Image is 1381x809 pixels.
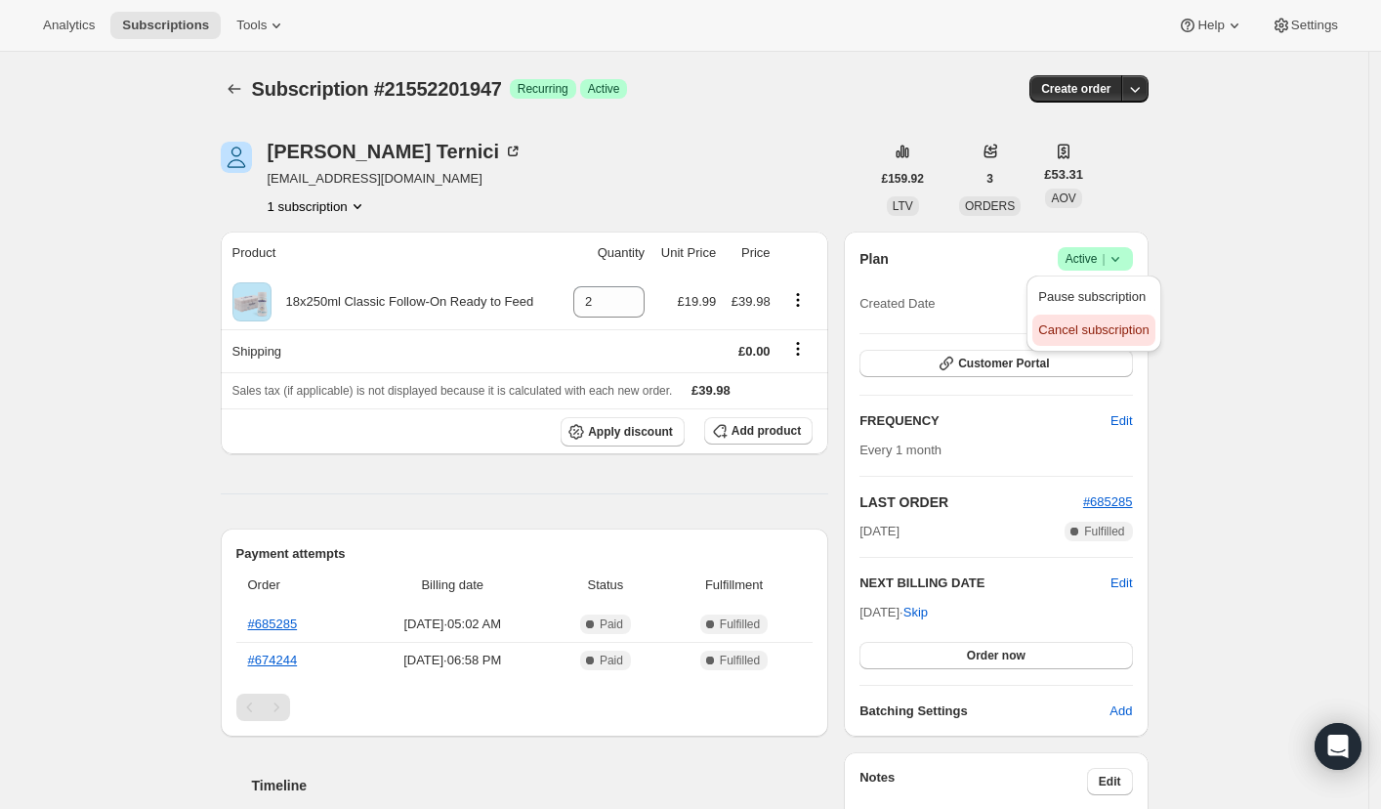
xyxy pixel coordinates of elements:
img: product img [232,282,272,321]
span: Sales tax (if applicable) is not displayed because it is calculated with each new order. [232,384,673,398]
span: Apply discount [588,424,673,440]
th: Price [722,232,775,275]
button: Analytics [31,12,106,39]
span: Paid [600,617,623,632]
span: Help [1197,18,1224,33]
span: £159.92 [882,171,924,187]
nav: Pagination [236,694,814,721]
button: Product actions [782,289,814,311]
h2: FREQUENCY [859,411,1110,431]
span: Create order [1041,81,1110,97]
button: Add product [704,417,813,445]
span: Skip [903,603,928,622]
span: AOV [1051,192,1075,205]
span: Active [588,81,620,97]
span: Analytics [43,18,95,33]
span: £39.98 [691,383,731,398]
button: Cancel subscription [1032,315,1154,346]
h2: LAST ORDER [859,492,1083,512]
h2: Plan [859,249,889,269]
button: 3 [975,165,1005,192]
span: Status [556,575,655,595]
span: £53.31 [1044,165,1083,185]
span: LTV [893,199,913,213]
th: Order [236,564,356,607]
span: Recurring [518,81,568,97]
button: Create order [1029,75,1122,103]
button: Edit [1110,574,1132,593]
span: Fulfillment [667,575,801,595]
button: Product actions [268,196,367,216]
button: Help [1166,12,1255,39]
span: £19.99 [677,294,716,309]
span: Created Date [859,294,935,314]
span: [EMAIL_ADDRESS][DOMAIN_NAME] [268,169,523,189]
span: Add product [732,423,801,439]
button: £159.92 [870,165,936,192]
span: Sulejman Ternici [221,142,252,173]
span: Order now [967,648,1025,663]
h2: Timeline [252,776,829,795]
button: Order now [859,642,1132,669]
button: Subscriptions [110,12,221,39]
th: Quantity [562,232,650,275]
a: #685285 [248,617,298,631]
h2: NEXT BILLING DATE [859,574,1110,593]
span: Billing date [361,575,545,595]
span: [DATE] [859,522,900,541]
span: 3 [986,171,993,187]
span: ORDERS [965,199,1015,213]
span: Pause subscription [1038,289,1146,304]
th: Unit Price [650,232,722,275]
button: Apply discount [561,417,685,447]
th: Shipping [221,329,563,372]
span: £0.00 [738,344,771,359]
span: Every 1 month [859,443,942,457]
button: Tools [225,12,298,39]
span: Edit [1099,774,1121,789]
span: | [1102,251,1105,267]
span: £39.98 [732,294,771,309]
button: Customer Portal [859,350,1132,377]
h3: Notes [859,768,1087,795]
span: Edit [1110,411,1132,431]
div: 18x250ml Classic Follow-On Ready to Feed [272,292,534,312]
h2: Payment attempts [236,544,814,564]
span: Settings [1291,18,1338,33]
h6: Batching Settings [859,702,1109,721]
button: Shipping actions [782,338,814,360]
span: Fulfilled [1084,524,1124,539]
span: Cancel subscription [1038,322,1149,337]
span: Subscriptions [122,18,209,33]
span: [DATE] · 06:58 PM [361,651,545,670]
span: Paid [600,653,623,668]
span: Customer Portal [958,356,1049,371]
div: Open Intercom Messenger [1315,723,1361,770]
span: [DATE] · [859,605,928,619]
span: Subscription #21552201947 [252,78,502,100]
button: Subscriptions [221,75,248,103]
a: #674244 [248,653,298,667]
button: #685285 [1083,492,1133,512]
button: Pause subscription [1032,281,1154,313]
span: Fulfilled [720,617,760,632]
button: Add [1098,696,1144,727]
button: Skip [892,597,940,628]
span: Tools [236,18,267,33]
button: Edit [1087,768,1133,795]
span: [DATE] · 05:02 AM [361,615,545,634]
a: #685285 [1083,494,1133,509]
button: Settings [1260,12,1350,39]
span: Fulfilled [720,653,760,668]
th: Product [221,232,563,275]
button: Edit [1099,405,1144,437]
div: [PERSON_NAME] Ternici [268,142,523,161]
span: Active [1066,249,1125,269]
span: Add [1109,702,1132,721]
